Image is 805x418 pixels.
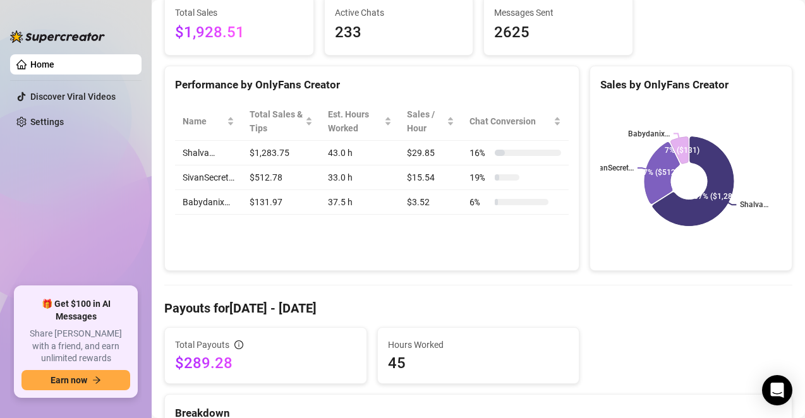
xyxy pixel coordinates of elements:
[741,201,769,210] text: Shalva…
[242,165,320,190] td: $512.78
[388,353,569,373] span: 45
[92,376,101,385] span: arrow-right
[469,146,490,160] span: 16 %
[175,6,303,20] span: Total Sales
[10,30,105,43] img: logo-BBDzfeDw.svg
[399,190,462,215] td: $3.52
[399,102,462,141] th: Sales / Hour
[175,338,229,352] span: Total Payouts
[175,190,242,215] td: Babydanix…
[21,370,130,390] button: Earn nowarrow-right
[30,59,54,69] a: Home
[320,190,399,215] td: 37.5 h
[320,141,399,165] td: 43.0 h
[21,328,130,365] span: Share [PERSON_NAME] with a friend, and earn unlimited rewards
[250,107,303,135] span: Total Sales & Tips
[175,21,303,45] span: $1,928.51
[494,21,622,45] span: 2625
[589,164,634,172] text: SivanSecret…
[628,129,670,138] text: Babydanix…
[175,76,569,93] div: Performance by OnlyFans Creator
[335,6,463,20] span: Active Chats
[407,107,444,135] span: Sales / Hour
[469,170,490,184] span: 19 %
[234,340,243,349] span: info-circle
[469,114,551,128] span: Chat Conversion
[462,102,569,141] th: Chat Conversion
[175,165,242,190] td: SivanSecret…
[175,353,356,373] span: $289.28
[175,102,242,141] th: Name
[328,107,382,135] div: Est. Hours Worked
[21,298,130,323] span: 🎁 Get $100 in AI Messages
[242,102,320,141] th: Total Sales & Tips
[30,117,64,127] a: Settings
[399,141,462,165] td: $29.85
[762,375,792,405] div: Open Intercom Messenger
[30,92,116,102] a: Discover Viral Videos
[164,299,792,317] h4: Payouts for [DATE] - [DATE]
[51,375,87,385] span: Earn now
[183,114,224,128] span: Name
[399,165,462,190] td: $15.54
[469,195,490,209] span: 6 %
[242,141,320,165] td: $1,283.75
[600,76,782,93] div: Sales by OnlyFans Creator
[175,141,242,165] td: Shalva…
[388,338,569,352] span: Hours Worked
[242,190,320,215] td: $131.97
[494,6,622,20] span: Messages Sent
[335,21,463,45] span: 233
[320,165,399,190] td: 33.0 h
